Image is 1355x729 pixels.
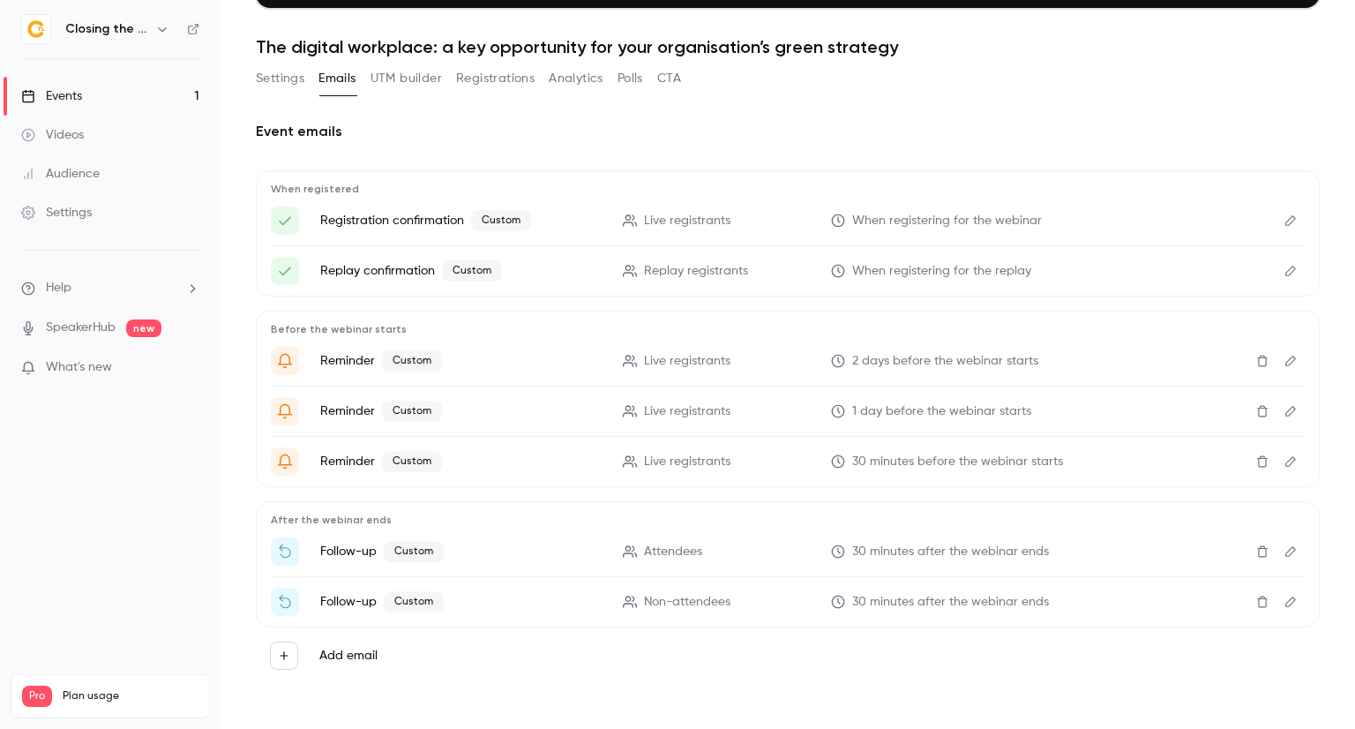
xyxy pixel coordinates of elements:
[319,647,378,665] label: Add email
[320,210,602,231] p: Registration confirmation
[1248,397,1276,425] button: Delete
[1276,347,1305,375] button: Edit
[65,20,148,38] h6: Closing the Loop
[456,64,535,93] button: Registrations
[271,588,1305,616] li: Watch the replay of {{ event_name }}
[1276,537,1305,566] button: Edit
[271,322,1305,336] p: Before the webinar starts
[320,591,602,613] p: Follow-up
[63,689,198,703] span: Plan usage
[852,453,1063,471] span: 30 minutes before the webinar starts
[21,87,82,105] div: Events
[852,352,1038,371] span: 2 days before the webinar starts
[21,279,199,297] li: help-dropdown-opener
[21,204,92,222] div: Settings
[384,591,444,613] span: Custom
[46,358,112,377] span: What's new
[126,319,161,337] span: new
[271,513,1305,527] p: After the webinar ends
[320,260,602,282] p: Replay confirmation
[320,451,602,472] p: Reminder
[644,543,702,561] span: Attendees
[256,36,1320,57] h1: The digital workplace: a key opportunity for your organisation’s green strategy
[618,64,643,93] button: Polls
[1248,588,1276,616] button: Delete
[21,165,100,183] div: Audience
[644,262,748,281] span: Replay registrants
[271,347,1305,375] li: You're attending {{ event_name }}
[271,537,1305,566] li: Thanks for attending {{ event_name }}
[22,15,50,43] img: Closing the Loop
[21,126,84,144] div: Videos
[852,212,1042,230] span: When registering for the webinar
[271,447,1305,476] li: {{ event_name }} is about to go live
[442,260,502,282] span: Custom
[46,319,116,337] a: SpeakerHub
[46,279,71,297] span: Help
[382,350,442,372] span: Custom
[320,541,602,562] p: Follow-up
[1248,537,1276,566] button: Delete
[1248,347,1276,375] button: Delete
[852,543,1049,561] span: 30 minutes after the webinar ends
[471,210,531,231] span: Custom
[644,352,730,371] span: Live registrants
[384,541,444,562] span: Custom
[852,593,1049,612] span: 30 minutes after the webinar ends
[1276,588,1305,616] button: Edit
[852,262,1031,281] span: When registering for the replay
[1276,257,1305,285] button: Edit
[1276,447,1305,476] button: Edit
[318,64,356,93] button: Emails
[1276,207,1305,235] button: Edit
[22,686,52,707] span: Pro
[371,64,442,93] button: UTM builder
[644,453,730,471] span: Live registrants
[644,212,730,230] span: Live registrants
[549,64,603,93] button: Analytics
[271,207,1305,235] li: Here's your access link to {{ event_name }}!
[1276,397,1305,425] button: Edit
[271,397,1305,425] li: Get Ready for '{{ event_name }}' tomorrow!
[382,451,442,472] span: Custom
[320,350,602,372] p: Reminder
[271,257,1305,285] li: Here's your access link to {{ event_name }}!
[1248,447,1276,476] button: Delete
[852,402,1031,421] span: 1 day before the webinar starts
[256,64,304,93] button: Settings
[256,121,1320,142] h2: Event emails
[271,182,1305,196] p: When registered
[178,360,199,376] iframe: Noticeable Trigger
[657,64,681,93] button: CTA
[320,401,602,422] p: Reminder
[644,593,730,612] span: Non-attendees
[382,401,442,422] span: Custom
[644,402,730,421] span: Live registrants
